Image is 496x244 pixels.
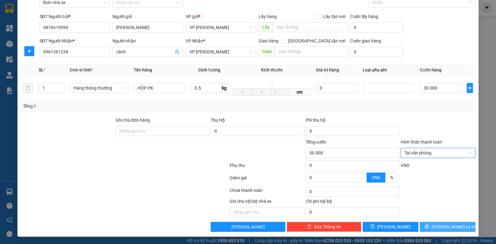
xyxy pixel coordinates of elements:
[350,14,378,19] label: Cước lấy hàng
[390,175,393,180] span: %
[401,139,442,144] label: Hình thức thanh toán
[271,88,289,96] input: C
[350,47,403,57] input: Cước giao hàng
[432,223,475,230] span: [PERSON_NAME] và In
[23,103,192,110] div: Tổng: 1
[316,67,339,72] span: Giá trị hàng
[116,118,150,123] label: Ghi chú đơn hàng
[229,187,305,198] div: Chưa thanh toán
[273,22,347,32] input: Dọc đường
[259,14,277,19] span: Lấy hàng
[70,67,93,72] span: Đơn vị tính
[259,22,273,32] span: Lấy
[230,198,304,207] div: Ghi chú nội bộ nhà xe
[316,83,358,93] input: 0
[174,49,179,54] span: user-add
[186,38,203,43] span: VP Nhận
[275,46,347,56] input: Dọc đường
[198,67,220,72] span: Định lượng
[314,223,341,230] span: Xóa Thông tin
[231,223,265,230] span: [PERSON_NAME]
[229,174,305,185] div: Giảm giá
[377,223,411,230] span: [PERSON_NAME]
[287,222,361,232] button: deleteXóa Thông tin
[259,38,279,43] span: Giao hàng
[230,207,304,217] input: Nhập ghi chú
[321,13,348,20] span: Lấy tận nơi
[25,49,34,54] span: plus
[74,83,125,93] span: Hàng thông thường
[116,126,209,136] input: Ghi chú đơn hàng
[370,224,375,229] span: save
[189,47,253,56] span: VP LÊ HỒNG PHONG
[23,83,33,93] button: delete
[24,46,34,56] button: plus
[134,67,152,72] span: Tên hàng
[211,118,225,123] span: Thu Hộ
[306,117,399,126] div: Phí thu hộ
[307,224,312,229] span: delete
[229,162,305,173] div: Phụ thu
[467,85,473,90] span: plus
[221,83,227,93] span: kg
[112,37,183,44] div: Người nhận
[425,224,429,229] span: printer
[211,222,285,232] button: [PERSON_NAME]
[259,46,275,56] span: Giao
[350,38,381,43] label: Cước giao hàng
[306,139,326,144] span: Tổng cước
[360,64,417,76] th: Loại phụ phí
[372,175,380,180] span: VND
[363,222,418,232] button: save[PERSON_NAME]
[350,22,403,32] input: Cước lấy hàng
[233,88,252,96] input: D
[420,222,475,232] button: printer[PERSON_NAME] và In
[404,148,472,158] span: Tại văn phòng
[39,67,44,72] span: SL
[286,37,348,44] span: [GEOGRAPHIC_DATA] tận nơi
[252,88,272,96] input: R
[112,13,183,20] div: Người gửi
[186,13,256,20] div: VP gửi
[401,163,409,168] span: VND
[189,23,253,32] span: VP Trần Khát Chân
[467,83,473,93] button: plus
[40,13,110,20] div: SĐT Người Gửi
[306,198,399,207] div: Chi phí nội bộ
[289,88,311,96] span: cm
[40,37,110,44] div: SĐT Người Nhận
[261,67,283,72] span: Kích thước
[420,67,441,72] span: Cước hàng
[134,83,186,93] input: VD: Bàn, Ghế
